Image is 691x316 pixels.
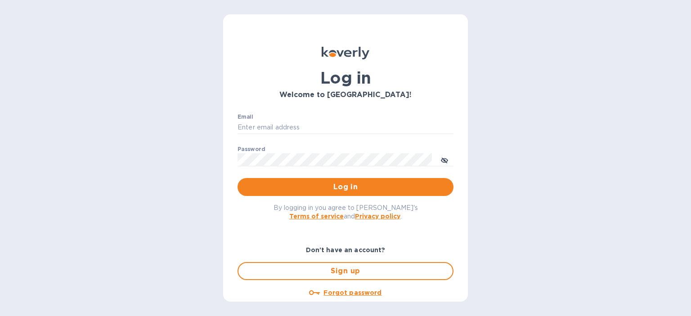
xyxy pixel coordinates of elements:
[238,91,453,99] h3: Welcome to [GEOGRAPHIC_DATA]!
[435,151,453,169] button: toggle password visibility
[238,147,265,152] label: Password
[238,114,253,120] label: Email
[322,47,369,59] img: Koverly
[245,182,446,192] span: Log in
[274,204,418,220] span: By logging in you agree to [PERSON_NAME]'s and .
[323,289,381,296] u: Forgot password
[289,213,344,220] a: Terms of service
[306,246,386,254] b: Don't have an account?
[355,213,400,220] a: Privacy policy
[246,266,445,276] span: Sign up
[238,178,453,196] button: Log in
[238,121,453,134] input: Enter email address
[238,68,453,87] h1: Log in
[238,262,453,280] button: Sign up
